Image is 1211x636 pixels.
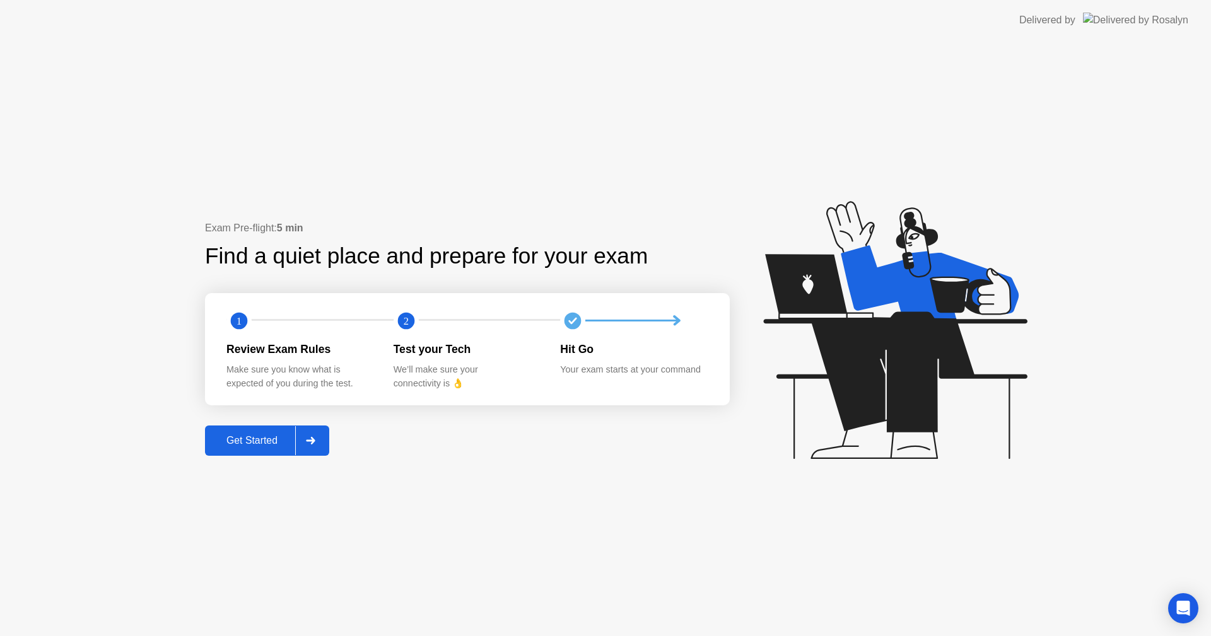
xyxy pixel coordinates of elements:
text: 1 [237,315,242,327]
button: Get Started [205,425,329,456]
div: Hit Go [560,341,707,357]
div: Find a quiet place and prepare for your exam [205,240,650,273]
div: We’ll make sure your connectivity is 👌 [394,363,541,390]
div: Exam Pre-flight: [205,221,730,236]
div: Your exam starts at your command [560,363,707,377]
div: Get Started [209,435,295,446]
div: Make sure you know what is expected of you during the test. [226,363,373,390]
text: 2 [404,315,409,327]
b: 5 min [277,223,303,233]
div: Review Exam Rules [226,341,373,357]
div: Delivered by [1019,13,1075,28]
img: Delivered by Rosalyn [1083,13,1188,27]
div: Open Intercom Messenger [1168,593,1198,623]
div: Test your Tech [394,341,541,357]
